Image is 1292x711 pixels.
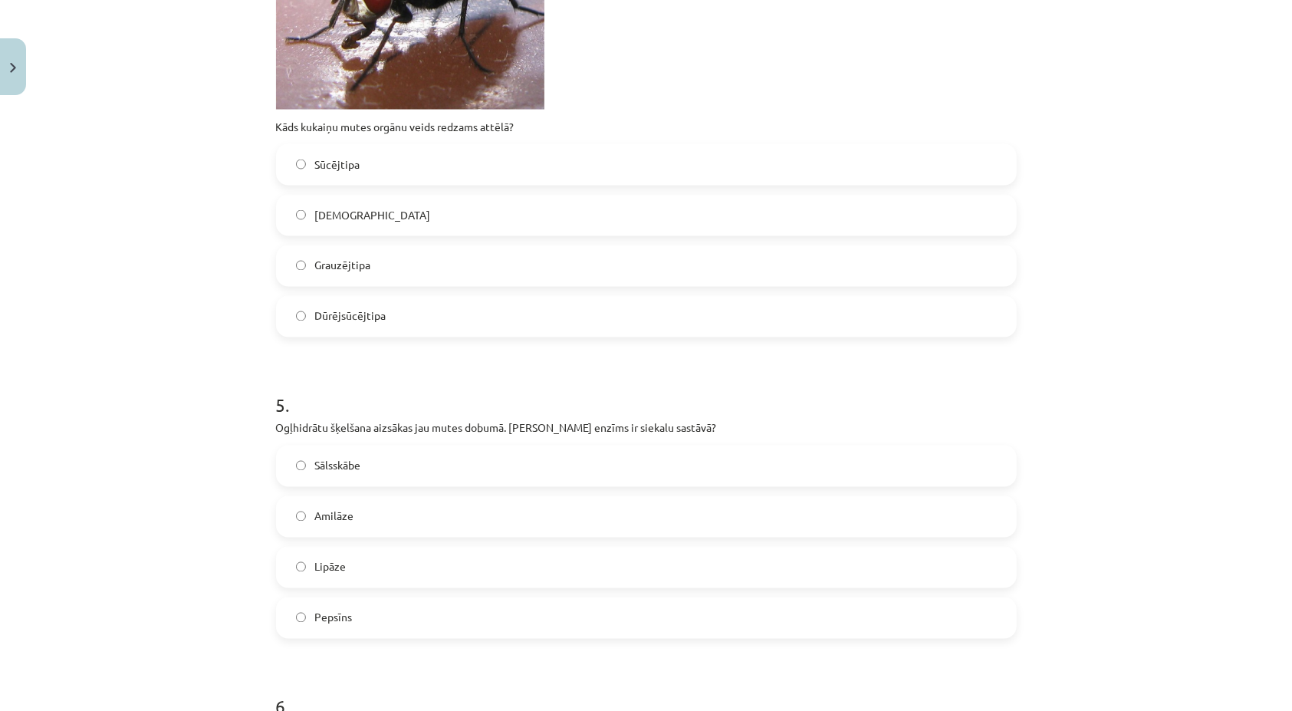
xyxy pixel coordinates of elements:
input: Lipāze [296,562,306,572]
input: Dūrējsūcējtipa [296,311,306,321]
span: Sūcējtipa [315,156,360,173]
input: Grauzējtipa [296,261,306,271]
span: Dūrējsūcējtipa [315,308,386,324]
span: Sālsskābe [315,458,361,474]
span: Pepsīns [315,610,353,626]
input: Sālsskābe [296,461,306,471]
input: Sūcējtipa [296,160,306,170]
input: Pepsīns [296,613,306,623]
span: Lipāze [315,559,347,575]
img: icon-close-lesson-0947bae3869378f0d4975bcd49f059093ad1ed9edebbc8119c70593378902aed.svg [10,63,16,73]
p: Kāds kukaiņu mutes orgānu veids redzams attēlā? [276,119,1017,135]
span: Grauzējtipa [315,258,371,274]
span: Amilāze [315,509,354,525]
h1: 5 . [276,368,1017,416]
input: Amilāze [296,512,306,522]
span: [DEMOGRAPHIC_DATA] [315,207,431,223]
input: [DEMOGRAPHIC_DATA] [296,210,306,220]
p: Ogļhidrātu šķelšana aizsākas jau mutes dobumā. [PERSON_NAME] enzīms ir siekalu sastāvā? [276,420,1017,436]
